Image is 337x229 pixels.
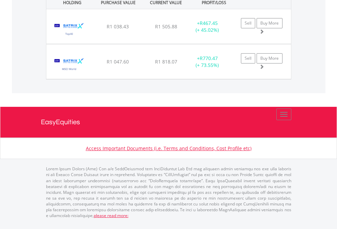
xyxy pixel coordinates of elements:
img: TFSA.STX40.png [50,18,89,42]
div: + (+ 73.55%) [186,55,229,69]
img: TFSA.STXWDM.png [50,53,89,77]
a: Sell [241,53,255,63]
a: Buy More [257,53,282,63]
a: Access Important Documents (i.e. Terms and Conditions, Cost Profile etc) [86,145,251,152]
p: Lorem Ipsum Dolors (Ame) Con a/e SeddOeiusmod tem InciDiduntut Lab Etd mag aliquaen admin veniamq... [46,166,291,218]
span: R1 047.60 [107,58,129,65]
span: R1 818.07 [155,58,177,65]
span: R1 505.88 [155,23,177,30]
a: Sell [241,18,255,28]
span: R1 038.43 [107,23,129,30]
span: R467.45 [200,20,218,26]
div: + (+ 45.02%) [186,20,229,33]
a: Buy More [257,18,282,28]
a: EasyEquities [41,107,296,138]
a: please read more: [94,213,128,218]
span: R770.47 [200,55,218,61]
